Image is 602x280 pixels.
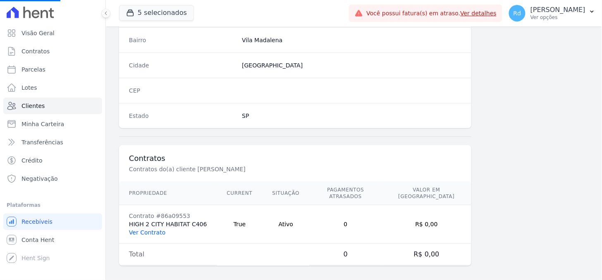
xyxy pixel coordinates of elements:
[309,182,382,205] th: Pagamentos Atrasados
[3,79,102,96] a: Lotes
[21,175,58,183] span: Negativação
[3,116,102,132] a: Minha Carteira
[530,14,585,21] p: Ver opções
[263,205,310,244] td: Ativo
[3,134,102,151] a: Transferências
[21,102,45,110] span: Clientes
[119,182,217,205] th: Propriedade
[21,29,55,37] span: Visão Geral
[3,232,102,248] a: Conta Hent
[119,244,217,266] td: Total
[217,205,263,244] td: True
[129,112,235,120] dt: Estado
[3,213,102,230] a: Recebíveis
[21,138,63,146] span: Transferências
[3,152,102,169] a: Crédito
[129,153,461,163] h3: Contratos
[3,43,102,60] a: Contratos
[217,182,263,205] th: Current
[242,112,461,120] dd: SP
[3,61,102,78] a: Parcelas
[514,10,521,16] span: Rd
[119,5,194,21] button: 5 selecionados
[242,61,461,69] dd: [GEOGRAPHIC_DATA]
[263,182,310,205] th: Situação
[129,86,235,95] dt: CEP
[530,6,585,14] p: [PERSON_NAME]
[119,205,217,244] td: HIGH 2 CITY HABITAT C406
[21,236,54,244] span: Conta Hent
[3,25,102,41] a: Visão Geral
[129,229,165,236] a: Ver Contrato
[3,170,102,187] a: Negativação
[129,212,207,220] div: Contrato #86a09553
[366,9,497,18] span: Você possui fatura(s) em atraso.
[382,182,471,205] th: Valor em [GEOGRAPHIC_DATA]
[242,36,461,44] dd: Vila Madalena
[382,244,471,266] td: R$ 0,00
[21,120,64,128] span: Minha Carteira
[129,61,235,69] dt: Cidade
[7,200,99,210] div: Plataformas
[129,165,407,173] p: Contratos do(a) cliente [PERSON_NAME]
[129,36,235,44] dt: Bairro
[21,156,43,165] span: Crédito
[21,84,37,92] span: Lotes
[309,205,382,244] td: 0
[502,2,602,25] button: Rd [PERSON_NAME] Ver opções
[461,10,497,17] a: Ver detalhes
[3,98,102,114] a: Clientes
[21,65,45,74] span: Parcelas
[21,218,53,226] span: Recebíveis
[21,47,50,55] span: Contratos
[309,244,382,266] td: 0
[382,205,471,244] td: R$ 0,00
